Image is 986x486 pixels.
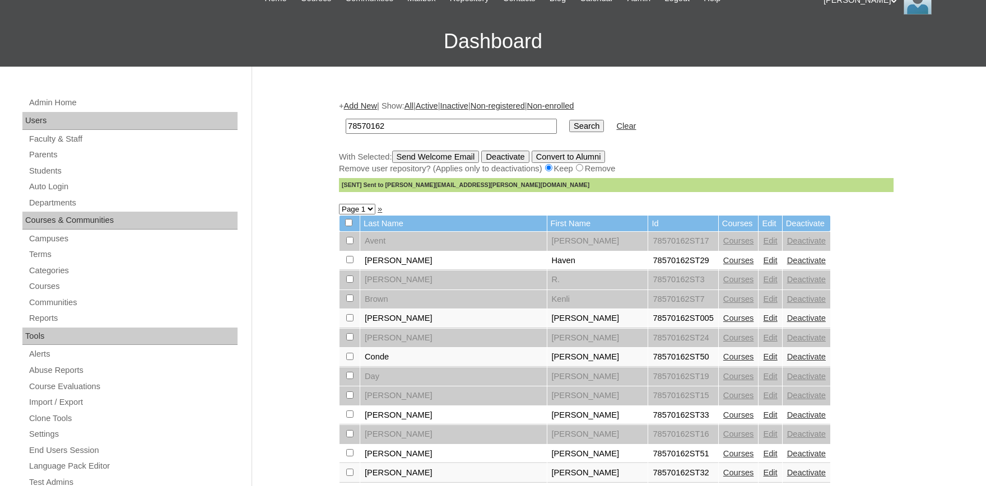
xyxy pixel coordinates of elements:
[648,309,718,328] td: 78570162ST005
[787,429,826,438] a: Deactivate
[723,333,754,342] a: Courses
[723,275,754,284] a: Courses
[787,275,826,284] a: Deactivate
[719,216,759,232] td: Courses
[346,119,557,134] input: Search
[28,96,238,110] a: Admin Home
[787,468,826,477] a: Deactivate
[28,443,238,457] a: End Users Session
[763,468,777,477] a: Edit
[787,449,826,458] a: Deactivate
[569,120,604,132] input: Search
[763,429,777,438] a: Edit
[28,363,238,377] a: Abuse Reports
[28,196,238,210] a: Departments
[22,212,238,230] div: Courses & Communities
[527,101,574,110] a: Non-enrolled
[787,314,826,323] a: Deactivate
[547,348,648,367] td: [PERSON_NAME]
[28,148,238,162] a: Parents
[723,295,754,303] a: Courses
[547,290,648,309] td: Kenli
[28,311,238,325] a: Reports
[481,151,529,163] input: Deactivate
[22,328,238,345] div: Tools
[723,256,754,265] a: Courses
[723,372,754,381] a: Courses
[360,406,547,425] td: [PERSON_NAME]
[723,429,754,438] a: Courses
[763,314,777,323] a: Edit
[648,251,718,270] td: 78570162ST29
[648,367,718,386] td: 78570162ST19
[22,112,238,130] div: Users
[6,16,980,67] h3: Dashboard
[28,459,238,473] a: Language Pack Editor
[360,329,547,348] td: [PERSON_NAME]
[360,270,547,289] td: [PERSON_NAME]
[648,232,718,251] td: 78570162ST17
[360,251,547,270] td: [PERSON_NAME]
[28,180,238,194] a: Auto Login
[339,178,894,192] div: [SENT] Sent to [PERSON_NAME][EMAIL_ADDRESS][PERSON_NAME][DOMAIN_NAME]
[547,406,648,425] td: [PERSON_NAME]
[763,333,777,342] a: Edit
[787,410,826,419] a: Deactivate
[787,391,826,400] a: Deactivate
[787,256,826,265] a: Deactivate
[547,425,648,444] td: [PERSON_NAME]
[28,164,238,178] a: Students
[648,348,718,367] td: 78570162ST50
[360,309,547,328] td: [PERSON_NAME]
[416,101,438,110] a: Active
[759,216,782,232] td: Edit
[787,333,826,342] a: Deactivate
[360,464,547,483] td: [PERSON_NAME]
[648,216,718,232] td: Id
[723,236,754,245] a: Courses
[648,425,718,444] td: 78570162ST16
[547,270,648,289] td: R.
[547,464,648,483] td: [PERSON_NAME]
[28,412,238,426] a: Clone Tools
[471,101,525,110] a: Non-registered
[28,347,238,361] a: Alerts
[723,449,754,458] a: Courses
[339,100,894,192] div: + | Show: | | | |
[723,410,754,419] a: Courses
[547,329,648,348] td: [PERSON_NAME]
[787,236,826,245] a: Deactivate
[783,216,830,232] td: Deactivate
[648,386,718,405] td: 78570162ST15
[360,348,547,367] td: Conde
[763,275,777,284] a: Edit
[547,445,648,464] td: [PERSON_NAME]
[28,232,238,246] a: Campuses
[648,406,718,425] td: 78570162ST33
[787,372,826,381] a: Deactivate
[763,410,777,419] a: Edit
[360,216,547,232] td: Last Name
[404,101,413,110] a: All
[532,151,606,163] input: Convert to Alumni
[360,290,547,309] td: Brown
[723,314,754,323] a: Courses
[763,372,777,381] a: Edit
[763,256,777,265] a: Edit
[723,468,754,477] a: Courses
[360,232,547,251] td: Avent
[723,391,754,400] a: Courses
[763,236,777,245] a: Edit
[547,232,648,251] td: [PERSON_NAME]
[787,352,826,361] a: Deactivate
[787,295,826,303] a: Deactivate
[28,427,238,441] a: Settings
[547,309,648,328] td: [PERSON_NAME]
[360,445,547,464] td: [PERSON_NAME]
[547,367,648,386] td: [PERSON_NAME]
[392,151,480,163] input: Send Welcome Email
[28,279,238,293] a: Courses
[360,386,547,405] td: [PERSON_NAME]
[648,464,718,483] td: 78570162ST32
[547,251,648,270] td: Haven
